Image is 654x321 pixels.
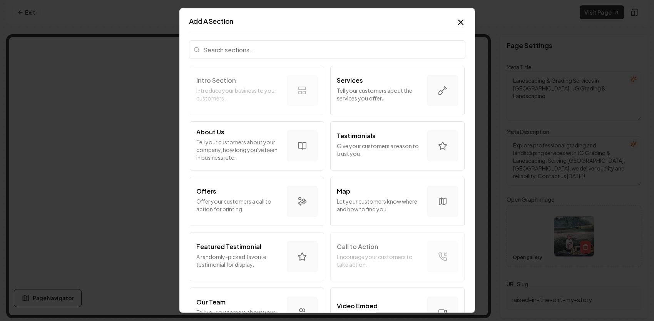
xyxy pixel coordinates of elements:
[337,187,350,196] p: Map
[330,66,465,115] button: ServicesTell your customers about the services you offer.
[190,177,324,226] button: OffersOffer your customers a call to action for printing.
[190,232,324,281] button: Featured TestimonialA randomly-picked favorite testimonial for display.
[337,312,421,320] p: Embed a video on this page.
[337,131,376,140] p: Testimonials
[196,197,281,213] p: Offer your customers a call to action for printing.
[337,301,378,311] p: Video Embed
[196,242,261,251] p: Featured Testimonial
[196,298,226,307] p: Our Team
[196,127,224,137] p: About Us
[189,40,465,59] input: Search sections...
[337,87,421,102] p: Tell your customers about the services you offer.
[337,76,363,85] p: Services
[196,138,281,161] p: Tell your customers about your company, how long you've been in business, etc.
[330,121,465,171] button: TestimonialsGive your customers a reason to trust you.
[330,177,465,226] button: MapLet your customers know where and how to find you.
[337,197,421,213] p: Let your customers know where and how to find you.
[337,142,421,157] p: Give your customers a reason to trust you.
[190,121,324,171] button: About UsTell your customers about your company, how long you've been in business, etc.
[196,187,216,196] p: Offers
[196,253,281,268] p: A randomly-picked favorite testimonial for display.
[189,18,465,25] h2: Add A Section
